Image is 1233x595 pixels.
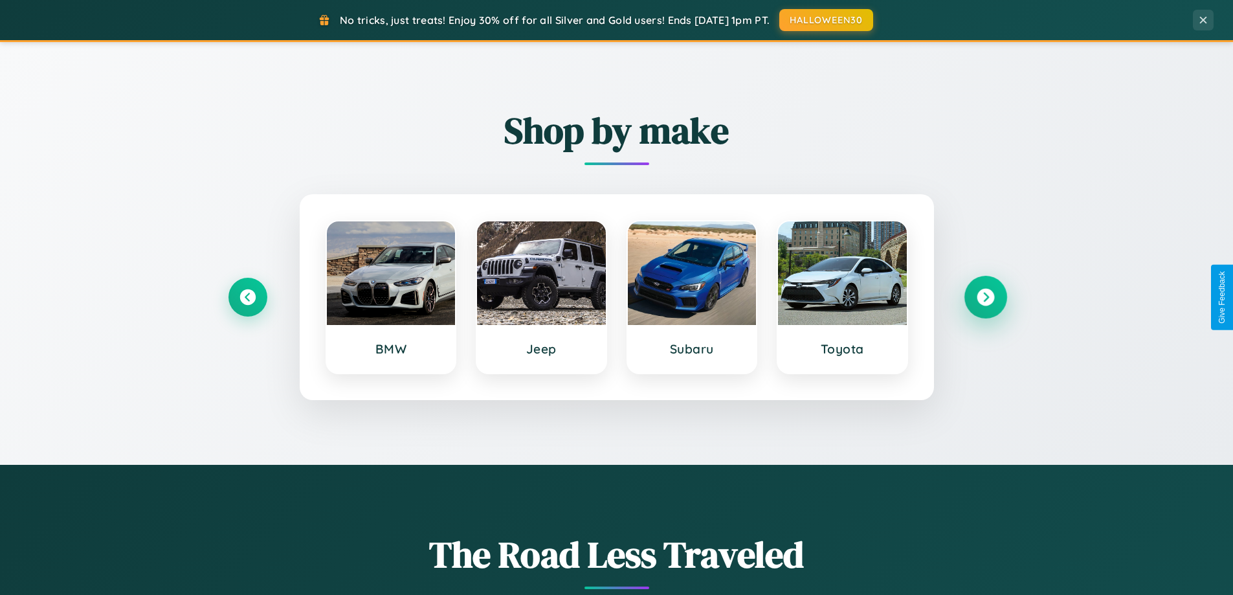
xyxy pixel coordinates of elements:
h2: Shop by make [228,106,1005,155]
h3: BMW [340,341,443,357]
h3: Subaru [641,341,744,357]
button: HALLOWEEN30 [779,9,873,31]
h3: Jeep [490,341,593,357]
span: No tricks, just treats! Enjoy 30% off for all Silver and Gold users! Ends [DATE] 1pm PT. [340,14,770,27]
div: Give Feedback [1217,271,1227,324]
h3: Toyota [791,341,894,357]
h1: The Road Less Traveled [228,530,1005,579]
